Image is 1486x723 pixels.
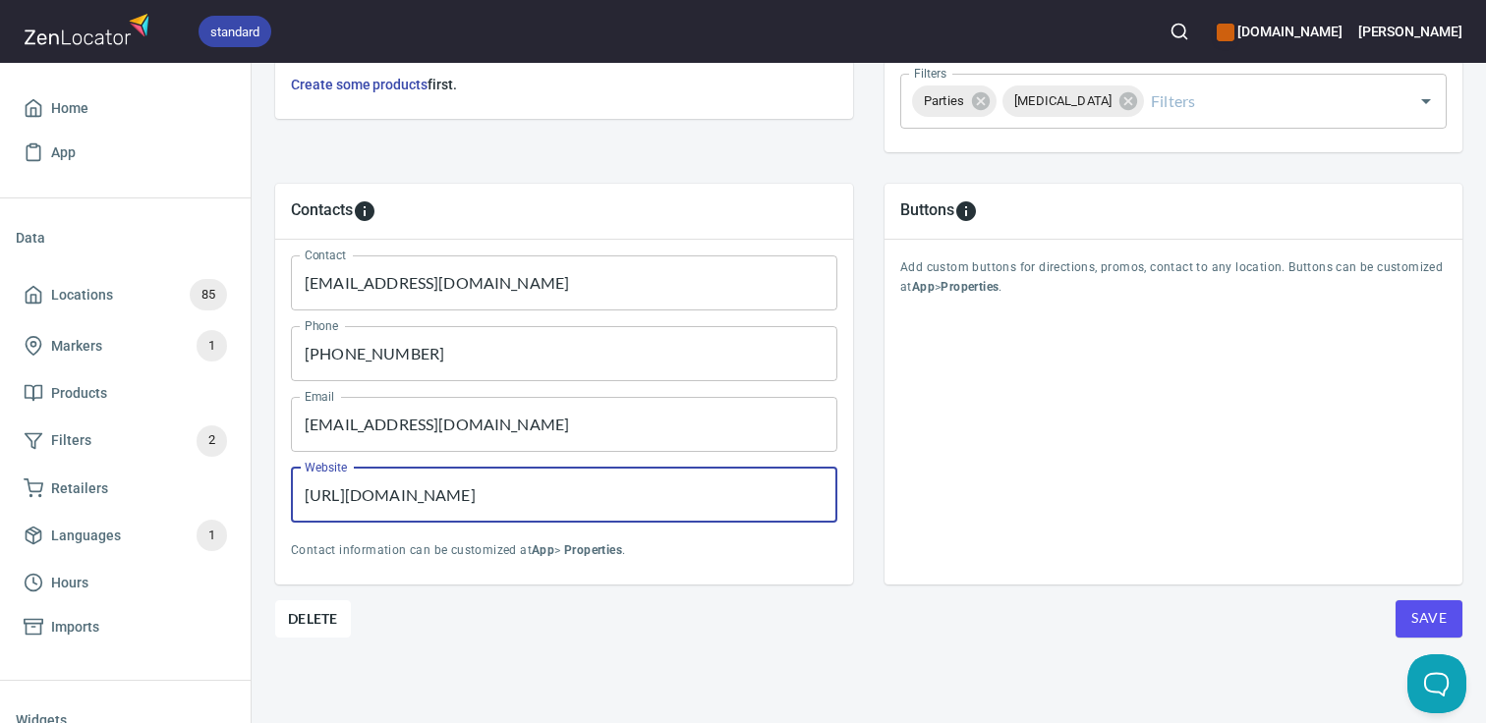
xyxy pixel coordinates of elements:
[199,22,271,42] span: standard
[1217,21,1342,42] h6: [DOMAIN_NAME]
[275,600,351,638] button: Delete
[16,605,235,649] a: Imports
[51,283,113,307] span: Locations
[16,214,235,261] li: Data
[1358,10,1462,53] button: [PERSON_NAME]
[51,524,121,548] span: Languages
[954,199,978,223] svg: To add custom buttons for locations, please go to Apps > Properties > Buttons.
[199,16,271,47] div: standard
[197,525,227,547] span: 1
[51,381,107,406] span: Products
[1158,10,1201,53] button: Search
[51,615,99,640] span: Imports
[51,571,88,595] span: Hours
[16,416,235,467] a: Filters2
[197,429,227,452] span: 2
[288,607,338,631] span: Delete
[16,467,235,511] a: Retailers
[912,280,935,294] b: App
[51,96,88,121] span: Home
[1002,85,1144,117] div: [MEDICAL_DATA]
[291,77,428,92] a: Create some products
[51,476,108,501] span: Retailers
[1396,600,1462,638] button: Save
[291,199,353,223] h5: Contacts
[16,371,235,416] a: Products
[16,86,235,131] a: Home
[291,541,837,561] p: Contact information can be customized at > .
[1412,87,1440,115] button: Open
[51,428,91,453] span: Filters
[51,334,102,359] span: Markers
[912,91,976,110] span: Parties
[1147,83,1383,120] input: Filters
[1358,21,1462,42] h6: [PERSON_NAME]
[291,74,837,95] h6: first.
[900,199,954,223] h5: Buttons
[353,199,376,223] svg: To add custom contact information for locations, please go to Apps > Properties > Contacts.
[912,85,997,117] div: Parties
[1217,24,1234,41] button: color-CE600E
[190,284,227,306] span: 85
[1407,654,1466,713] iframe: Help Scout Beacon - Open
[900,258,1447,298] p: Add custom buttons for directions, promos, contact to any location. Buttons can be customized at > .
[197,335,227,358] span: 1
[16,561,235,605] a: Hours
[16,320,235,371] a: Markers1
[16,131,235,175] a: App
[1411,606,1447,631] span: Save
[564,543,622,557] b: Properties
[16,269,235,320] a: Locations85
[51,140,76,165] span: App
[16,510,235,561] a: Languages1
[1217,10,1342,53] div: Manage your apps
[532,543,554,557] b: App
[941,280,999,294] b: Properties
[1002,91,1123,110] span: [MEDICAL_DATA]
[24,8,155,50] img: zenlocator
